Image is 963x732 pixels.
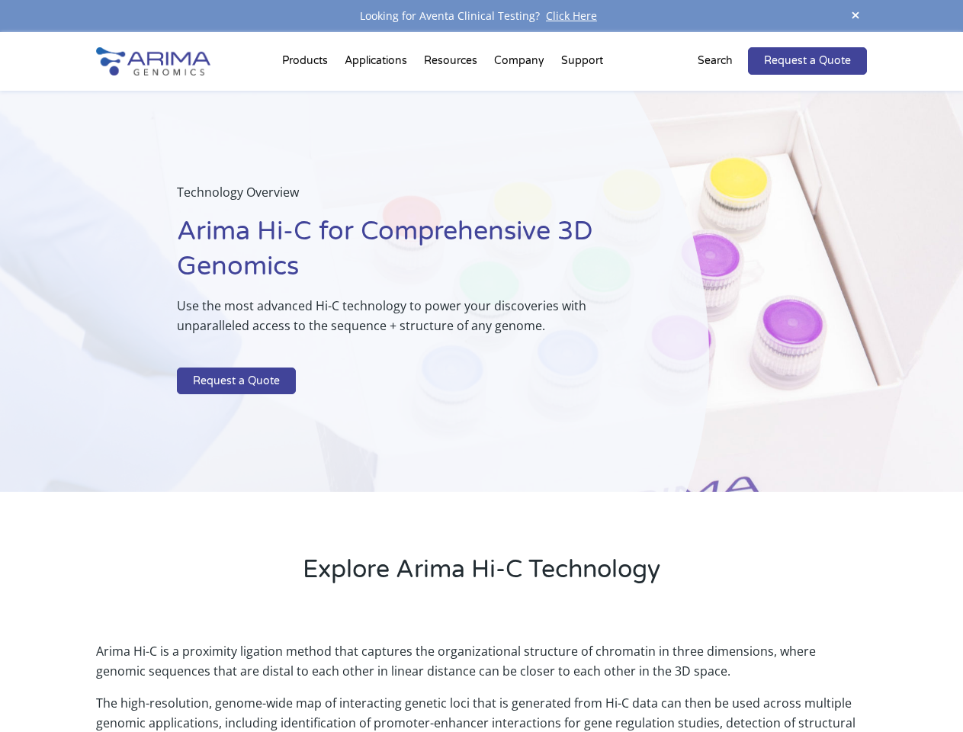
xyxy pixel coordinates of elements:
p: Search [698,51,733,71]
h2: Explore Arima Hi-C Technology [96,553,866,599]
p: Technology Overview [177,182,632,214]
h1: Arima Hi-C for Comprehensive 3D Genomics [177,214,632,296]
a: Request a Quote [177,368,296,395]
img: Arima-Genomics-logo [96,47,210,75]
a: Request a Quote [748,47,867,75]
p: Use the most advanced Hi-C technology to power your discoveries with unparalleled access to the s... [177,296,632,348]
p: Arima Hi-C is a proximity ligation method that captures the organizational structure of chromatin... [96,641,866,693]
div: Looking for Aventa Clinical Testing? [96,6,866,26]
a: Click Here [540,8,603,23]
